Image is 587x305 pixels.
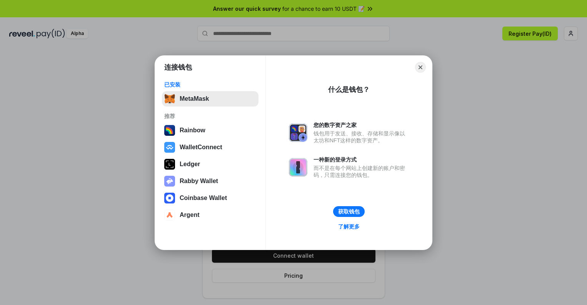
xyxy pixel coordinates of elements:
img: svg+xml,%3Csvg%20width%3D%2228%22%20height%3D%2228%22%20viewBox%3D%220%200%2028%2028%22%20fill%3D... [164,142,175,153]
button: Rainbow [162,123,258,138]
div: 已安装 [164,81,256,88]
div: 什么是钱包？ [328,85,370,94]
button: Ledger [162,157,258,172]
a: 了解更多 [334,222,364,232]
div: 了解更多 [338,223,360,230]
div: Ledger [180,161,200,168]
div: 推荐 [164,113,256,120]
img: svg+xml,%3Csvg%20xmlns%3D%22http%3A%2F%2Fwww.w3.org%2F2000%2Fsvg%22%20fill%3D%22none%22%20viewBox... [289,123,307,142]
img: svg+xml,%3Csvg%20width%3D%22120%22%20height%3D%22120%22%20viewBox%3D%220%200%20120%20120%22%20fil... [164,125,175,136]
div: 获取钱包 [338,208,360,215]
div: Rainbow [180,127,205,134]
div: 一种新的登录方式 [314,156,409,163]
img: svg+xml,%3Csvg%20width%3D%2228%22%20height%3D%2228%22%20viewBox%3D%220%200%2028%2028%22%20fill%3D... [164,193,175,203]
img: svg+xml,%3Csvg%20xmlns%3D%22http%3A%2F%2Fwww.w3.org%2F2000%2Fsvg%22%20fill%3D%22none%22%20viewBox... [289,158,307,177]
button: MetaMask [162,91,258,107]
div: Argent [180,212,200,218]
button: Coinbase Wallet [162,190,258,206]
button: WalletConnect [162,140,258,155]
img: svg+xml,%3Csvg%20xmlns%3D%22http%3A%2F%2Fwww.w3.org%2F2000%2Fsvg%22%20fill%3D%22none%22%20viewBox... [164,176,175,187]
div: 钱包用于发送、接收、存储和显示像以太坊和NFT这样的数字资产。 [314,130,409,144]
button: Close [415,62,426,73]
button: 获取钱包 [333,206,365,217]
img: svg+xml,%3Csvg%20fill%3D%22none%22%20height%3D%2233%22%20viewBox%3D%220%200%2035%2033%22%20width%... [164,93,175,104]
button: Rabby Wallet [162,173,258,189]
div: 而不是在每个网站上创建新的账户和密码，只需连接您的钱包。 [314,165,409,178]
div: Rabby Wallet [180,178,218,185]
div: MetaMask [180,95,209,102]
img: svg+xml,%3Csvg%20width%3D%2228%22%20height%3D%2228%22%20viewBox%3D%220%200%2028%2028%22%20fill%3D... [164,210,175,220]
button: Argent [162,207,258,223]
div: Coinbase Wallet [180,195,227,202]
h1: 连接钱包 [164,63,192,72]
div: 您的数字资产之家 [314,122,409,128]
div: WalletConnect [180,144,222,151]
img: svg+xml,%3Csvg%20xmlns%3D%22http%3A%2F%2Fwww.w3.org%2F2000%2Fsvg%22%20width%3D%2228%22%20height%3... [164,159,175,170]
